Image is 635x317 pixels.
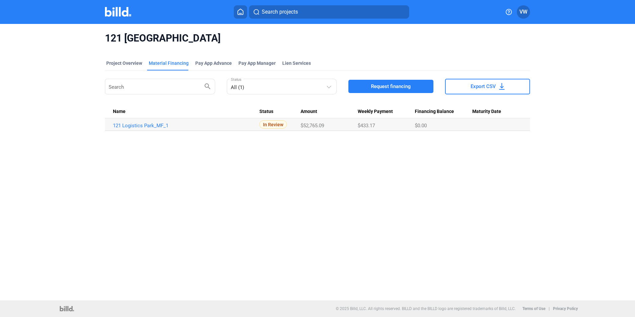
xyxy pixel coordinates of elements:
span: Search projects [262,8,298,16]
div: Lien Services [282,60,311,66]
span: Status [259,109,273,115]
span: Name [113,109,126,115]
p: © 2025 Billd, LLC. All rights reserved. BILLD and the BILLD logo are registered trademarks of Bil... [336,306,516,311]
span: $52,765.09 [301,123,324,129]
span: Request financing [371,83,411,90]
span: Financing Balance [415,109,454,115]
img: Billd Company Logo [105,7,131,17]
div: Pay App Advance [195,60,232,66]
b: Terms of Use [522,306,545,311]
b: Privacy Policy [553,306,578,311]
span: VW [519,8,527,16]
a: 121 Logistics Park_MF_1 [113,123,259,129]
img: logo [60,306,74,311]
mat-icon: search [204,82,212,90]
span: $433.17 [358,123,375,129]
span: In Review [259,120,287,129]
span: $0.00 [415,123,427,129]
span: Amount [301,109,317,115]
span: Weekly Payment [358,109,393,115]
span: Export CSV [471,83,496,90]
span: 121 [GEOGRAPHIC_DATA] [105,32,530,45]
div: Material Financing [149,60,189,66]
p: | [549,306,550,311]
mat-select-trigger: All (1) [231,84,244,90]
span: Maturity Date [472,109,501,115]
span: Pay App Manager [238,60,276,66]
div: Project Overview [106,60,142,66]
